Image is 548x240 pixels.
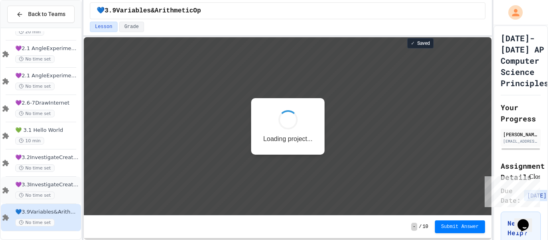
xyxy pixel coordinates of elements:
[411,40,415,46] span: ✓
[15,45,79,52] span: 💜2.1 AngleExperiments1
[500,3,525,22] div: My Account
[503,131,538,138] div: [PERSON_NAME]
[15,164,55,172] span: No time set
[15,219,55,226] span: No time set
[15,192,55,199] span: No time set
[3,3,55,51] div: Chat with us now!Close
[417,40,430,46] span: Saved
[179,98,229,105] p: Loading project...
[419,224,422,230] span: /
[514,208,540,232] iframe: chat widget
[15,28,44,36] span: 20 min
[15,182,79,188] span: 💜3.3InvestigateCreateVars(A:GraphOrg)
[503,138,538,144] div: [EMAIL_ADDRESS][DOMAIN_NAME]
[84,37,492,215] iframe: Snap! Programming Environment
[15,73,79,79] span: 💜2.1 AngleExperiments2
[15,137,44,145] span: 10 min
[15,100,79,107] span: 💜2.6-7DrawInternet
[97,6,201,16] span: 💙3.9Variables&ArithmeticOp
[411,223,417,231] span: -
[481,173,540,207] iframe: chat widget
[7,6,75,23] button: Back to Teams
[441,224,479,230] span: Submit Answer
[15,154,79,161] span: 💜3.2InvestigateCreateVars
[501,102,541,124] h2: Your Progress
[15,110,55,117] span: No time set
[501,160,541,183] h2: Assignment Details
[15,127,79,134] span: 💚 3.1 Hello World
[15,83,55,90] span: No time set
[15,55,55,63] span: No time set
[28,10,65,18] span: Back to Teams
[422,224,428,230] span: 10
[90,22,118,32] button: Lesson
[15,209,79,216] span: 💙3.9Variables&ArithmeticOp
[507,218,534,238] h3: Need Help?
[435,220,485,233] button: Submit Answer
[119,22,144,32] button: Grade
